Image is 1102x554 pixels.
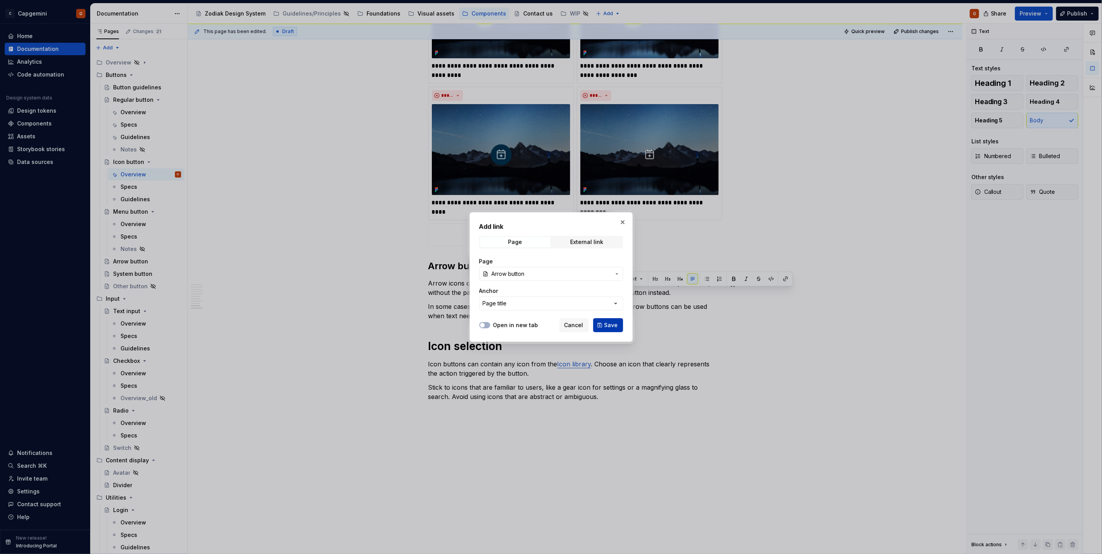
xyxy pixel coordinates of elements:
div: Page title [483,300,507,307]
label: Anchor [479,287,498,295]
div: External link [571,239,604,245]
button: Arrow button [479,267,623,281]
span: Arrow button [492,270,525,278]
div: Page [508,239,522,245]
button: Save [593,318,623,332]
button: Cancel [559,318,589,332]
h2: Add link [479,222,623,231]
label: Page [479,258,493,265]
span: Cancel [564,321,583,329]
button: Page title [479,296,623,310]
span: Save [604,321,618,329]
label: Open in new tab [493,321,538,329]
